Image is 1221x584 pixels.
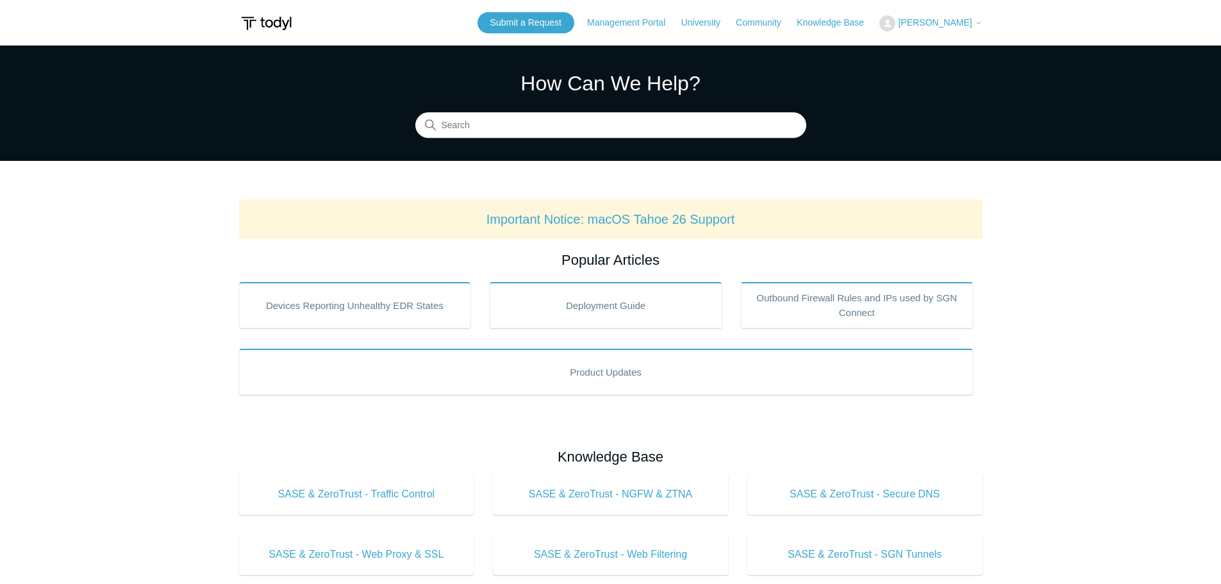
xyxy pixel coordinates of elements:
input: Search [415,113,806,138]
a: SASE & ZeroTrust - SGN Tunnels [747,534,983,575]
span: SASE & ZeroTrust - NGFW & ZTNA [512,487,709,502]
img: Todyl Support Center Help Center home page [239,12,294,35]
h2: Knowledge Base [239,446,983,467]
a: Management Portal [587,16,678,29]
a: University [681,16,733,29]
a: Community [736,16,794,29]
a: Deployment Guide [490,282,722,328]
a: SASE & ZeroTrust - Web Proxy & SSL [239,534,474,575]
a: Important Notice: macOS Tahoe 26 Support [486,212,735,226]
a: Submit a Request [478,12,574,33]
span: SASE & ZeroTrust - Web Filtering [512,547,709,562]
h1: How Can We Help? [415,68,806,99]
span: SASE & ZeroTrust - SGN Tunnels [767,547,963,562]
a: SASE & ZeroTrust - NGFW & ZTNA [493,474,728,515]
span: SASE & ZeroTrust - Traffic Control [258,487,455,502]
span: [PERSON_NAME] [898,17,972,28]
a: Product Updates [239,349,973,395]
a: Devices Reporting Unhealthy EDR States [239,282,471,328]
a: Outbound Firewall Rules and IPs used by SGN Connect [741,282,973,328]
span: SASE & ZeroTrust - Web Proxy & SSL [258,547,455,562]
a: SASE & ZeroTrust - Secure DNS [747,474,983,515]
h2: Popular Articles [239,249,983,271]
a: SASE & ZeroTrust - Web Filtering [493,534,728,575]
span: SASE & ZeroTrust - Secure DNS [767,487,963,502]
a: Knowledge Base [797,16,877,29]
button: [PERSON_NAME] [879,15,982,31]
a: SASE & ZeroTrust - Traffic Control [239,474,474,515]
